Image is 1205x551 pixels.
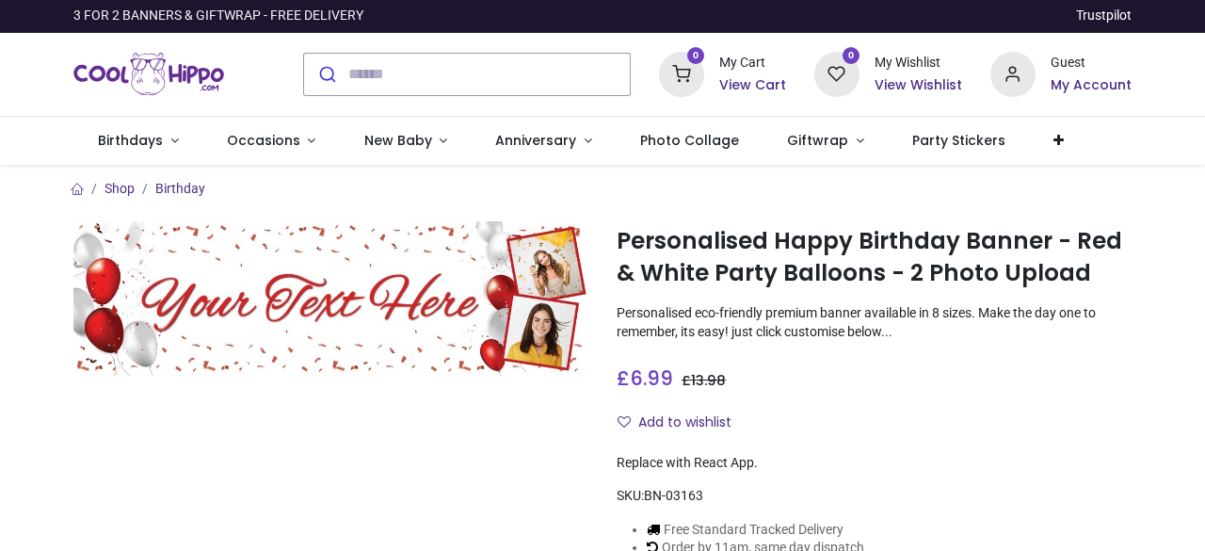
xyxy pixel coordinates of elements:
[304,54,348,95] button: Submit
[647,521,910,540] li: Free Standard Tracked Delivery
[630,365,673,392] span: 6.99
[719,54,786,73] div: My Cart
[682,371,726,390] span: £
[875,54,962,73] div: My Wishlist
[364,131,432,150] span: New Baby
[340,117,472,166] a: New Baby
[617,365,673,392] span: £
[495,131,576,150] span: Anniversary
[1076,7,1132,25] a: Trustpilot
[73,117,202,166] a: Birthdays
[644,488,703,503] span: BN-03163
[227,131,300,150] span: Occasions
[73,7,363,25] div: 3 FOR 2 BANNERS & GIFTWRAP - FREE DELIVERY
[814,65,860,80] a: 0
[912,131,1005,150] span: Party Stickers
[617,304,1132,341] p: Personalised eco-friendly premium banner available in 8 sizes. Make the day one to remember, its ...
[1051,54,1132,73] div: Guest
[73,221,588,376] img: Personalised Happy Birthday Banner - Red & White Party Balloons - 2 Photo Upload
[875,76,962,95] a: View Wishlist
[659,65,704,80] a: 0
[843,47,860,65] sup: 0
[617,487,1132,506] div: SKU:
[618,415,631,429] i: Add to wishlist
[787,131,848,150] span: Giftwrap
[617,454,1132,473] div: Replace with React App.
[640,131,739,150] span: Photo Collage
[719,76,786,95] a: View Cart
[763,117,889,166] a: Giftwrap
[617,225,1132,290] h1: Personalised Happy Birthday Banner - Red & White Party Balloons - 2 Photo Upload
[155,181,205,196] a: Birthday
[691,371,726,390] span: 13.98
[472,117,617,166] a: Anniversary
[687,47,705,65] sup: 0
[1051,76,1132,95] a: My Account
[73,48,224,101] a: Logo of Cool Hippo
[104,181,135,196] a: Shop
[202,117,340,166] a: Occasions
[617,407,747,439] button: Add to wishlistAdd to wishlist
[73,48,224,101] img: Cool Hippo
[98,131,163,150] span: Birthdays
